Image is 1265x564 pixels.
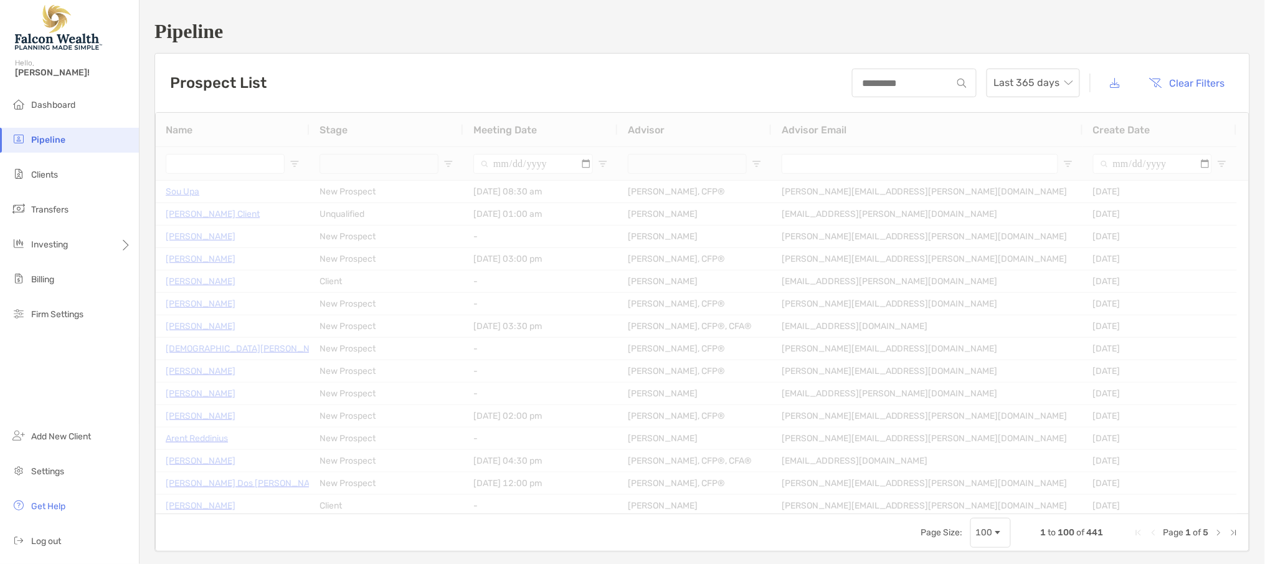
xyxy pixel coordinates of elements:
span: 441 [1087,527,1104,538]
div: Last Page [1229,528,1239,538]
button: Clear Filters [1140,69,1234,97]
img: input icon [957,79,967,88]
div: Next Page [1214,528,1224,538]
img: settings icon [11,463,26,478]
span: [PERSON_NAME]! [15,67,131,78]
h3: Prospect List [170,74,267,92]
span: Settings [31,466,64,477]
span: Firm Settings [31,309,83,320]
img: clients icon [11,166,26,181]
span: Last 365 days [994,69,1073,97]
span: Page [1163,527,1184,538]
img: firm-settings icon [11,306,26,321]
img: pipeline icon [11,131,26,146]
div: Previous Page [1149,528,1158,538]
img: logout icon [11,533,26,548]
img: billing icon [11,271,26,286]
span: Add New Client [31,431,91,442]
img: get-help icon [11,498,26,513]
span: to [1048,527,1056,538]
span: Log out [31,536,61,547]
span: of [1193,527,1201,538]
div: Page Size: [921,527,963,538]
span: 1 [1186,527,1192,538]
span: Pipeline [31,135,65,145]
div: First Page [1134,528,1144,538]
span: Billing [31,274,54,285]
span: of [1077,527,1085,538]
img: add_new_client icon [11,428,26,443]
img: transfers icon [11,201,26,216]
span: Dashboard [31,100,75,110]
span: 5 [1203,527,1209,538]
span: Transfers [31,204,69,215]
img: dashboard icon [11,97,26,112]
img: investing icon [11,236,26,251]
h1: Pipeline [154,20,1250,43]
img: Falcon Wealth Planning Logo [15,5,102,50]
div: 100 [976,527,993,538]
span: 100 [1058,527,1075,538]
span: Investing [31,239,68,250]
span: 1 [1041,527,1046,538]
span: Get Help [31,501,65,512]
div: Page Size [970,518,1011,548]
span: Clients [31,170,58,180]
